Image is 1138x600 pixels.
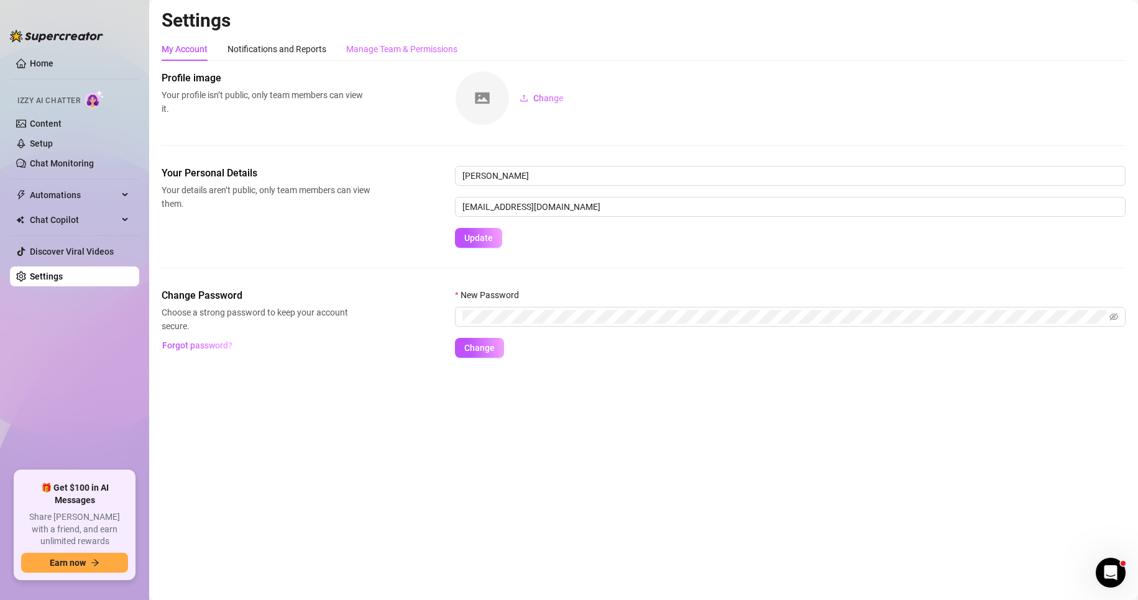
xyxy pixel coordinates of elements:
[162,183,370,211] span: Your details aren’t public, only team members can view them.
[455,166,1126,186] input: Enter name
[162,288,370,303] span: Change Password
[162,88,370,116] span: Your profile isn’t public, only team members can view it.
[162,306,370,333] span: Choose a strong password to keep your account secure.
[510,88,574,108] button: Change
[30,58,53,68] a: Home
[50,558,86,568] span: Earn now
[30,185,118,205] span: Automations
[21,511,128,548] span: Share [PERSON_NAME] with a friend, and earn unlimited rewards
[16,190,26,200] span: thunderbolt
[162,42,208,56] div: My Account
[464,343,495,353] span: Change
[162,166,370,181] span: Your Personal Details
[533,93,564,103] span: Change
[162,71,370,86] span: Profile image
[21,482,128,506] span: 🎁 Get $100 in AI Messages
[16,216,24,224] img: Chat Copilot
[456,71,509,125] img: square-placeholder.png
[162,9,1126,32] h2: Settings
[162,335,232,355] button: Forgot password?
[227,42,326,56] div: Notifications and Reports
[455,197,1126,217] input: Enter new email
[464,233,493,243] span: Update
[21,553,128,573] button: Earn nowarrow-right
[455,288,527,302] label: New Password
[455,338,504,358] button: Change
[346,42,457,56] div: Manage Team & Permissions
[30,247,114,257] a: Discover Viral Videos
[10,30,103,42] img: logo-BBDzfeDw.svg
[462,310,1107,324] input: New Password
[30,119,62,129] a: Content
[30,210,118,230] span: Chat Copilot
[17,95,80,107] span: Izzy AI Chatter
[30,158,94,168] a: Chat Monitoring
[1096,558,1126,588] iframe: Intercom live chat
[30,271,63,281] a: Settings
[85,90,104,108] img: AI Chatter
[91,558,99,567] span: arrow-right
[30,139,53,148] a: Setup
[520,94,528,102] span: upload
[455,228,502,248] button: Update
[1109,312,1118,321] span: eye-invisible
[162,340,232,350] span: Forgot password?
